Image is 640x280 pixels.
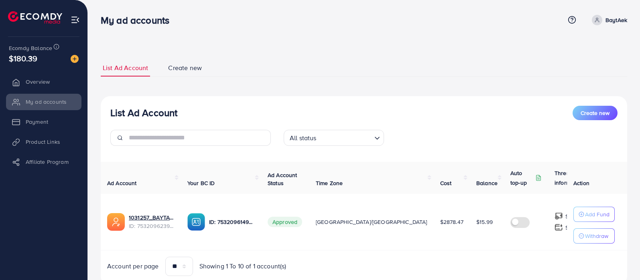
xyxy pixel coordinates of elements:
a: 1031257_BAYTAEK_1753702824295 [129,214,175,222]
input: Search for option [319,131,371,144]
span: Approved [268,217,302,227]
button: Create new [573,106,618,120]
button: Withdraw [573,228,615,244]
p: $ --- [565,212,575,221]
span: Account per page [107,262,159,271]
div: <span class='underline'>1031257_BAYTAEK_1753702824295</span></br>7532096239010316305 [129,214,175,230]
img: top-up amount [555,223,563,232]
span: $15.99 [476,218,493,226]
span: Ad Account Status [268,171,297,187]
span: Cost [440,179,452,187]
p: Withdraw [585,231,608,241]
img: menu [71,15,80,24]
span: Create new [581,109,610,117]
span: ID: 7532096239010316305 [129,222,175,230]
span: [GEOGRAPHIC_DATA]/[GEOGRAPHIC_DATA] [316,218,427,226]
span: Your BC ID [187,179,215,187]
h3: My ad accounts [101,14,176,26]
button: Add Fund [573,207,615,222]
img: logo [8,11,62,24]
a: BaytAek [589,15,627,25]
span: Time Zone [316,179,343,187]
p: $ --- [565,223,575,232]
p: Add Fund [585,209,610,219]
span: Ecomdy Balance [9,44,52,52]
span: $2878.47 [440,218,463,226]
span: Action [573,179,589,187]
span: List Ad Account [103,63,148,73]
span: Showing 1 To 10 of 1 account(s) [199,262,286,271]
span: Create new [168,63,202,73]
p: ID: 7532096149239529473 [209,217,255,227]
span: Ad Account [107,179,137,187]
p: BaytAek [605,15,627,25]
span: $180.39 [9,52,37,64]
span: All status [288,132,318,144]
img: top-up amount [555,212,563,220]
span: Balance [476,179,498,187]
img: ic-ads-acc.e4c84228.svg [107,213,125,231]
h3: List Ad Account [110,107,177,119]
div: Search for option [284,130,384,146]
img: ic-ba-acc.ded83a64.svg [187,213,205,231]
img: image [71,55,79,63]
p: Threshold information [555,168,594,187]
p: Auto top-up [510,168,534,187]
